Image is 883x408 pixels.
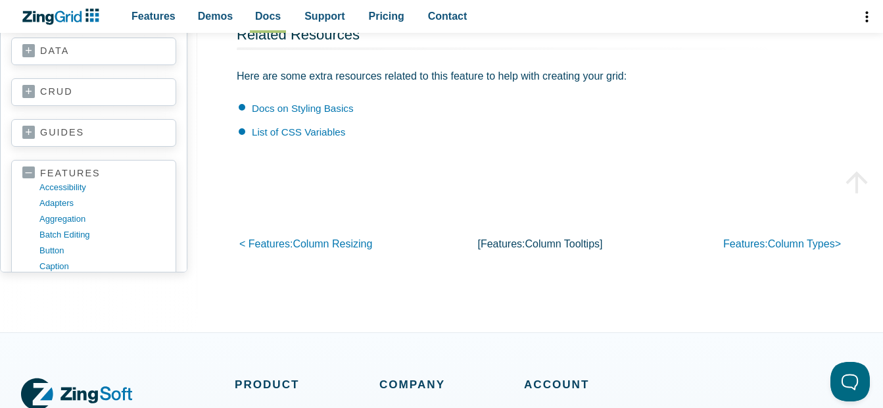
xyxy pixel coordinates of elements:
span: column tooltips [525,238,600,249]
span: Features [131,7,176,25]
a: batch editing [39,227,165,243]
span: Pricing [369,7,404,25]
p: Here are some extra resources related to this feature to help with creating your grid: [237,67,788,85]
iframe: Toggle Customer Support [830,362,870,401]
a: aggregation [39,211,165,227]
a: crud [22,86,165,99]
a: button [39,243,165,259]
span: Company [379,375,524,394]
a: features:column types> [723,238,841,249]
a: guides [22,126,165,140]
a: < features:column resizing [239,238,372,249]
a: accessibility [39,180,165,195]
span: Demos [198,7,233,25]
span: column resizing [293,238,372,249]
span: Support [304,7,345,25]
span: Contact [428,7,467,25]
span: Account [524,375,669,394]
a: features [22,167,165,180]
a: Docs on Styling Basics [252,103,353,114]
span: Product [235,375,379,394]
a: adapters [39,195,165,211]
p: [features: ] [440,235,640,253]
a: List of CSS Variables [252,126,345,138]
span: Docs [255,7,281,25]
a: caption [39,259,165,274]
a: data [22,45,165,58]
a: Related Resources [237,26,360,43]
span: column types [768,238,835,249]
a: ZingChart Logo. Click to return to the homepage [21,9,106,25]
